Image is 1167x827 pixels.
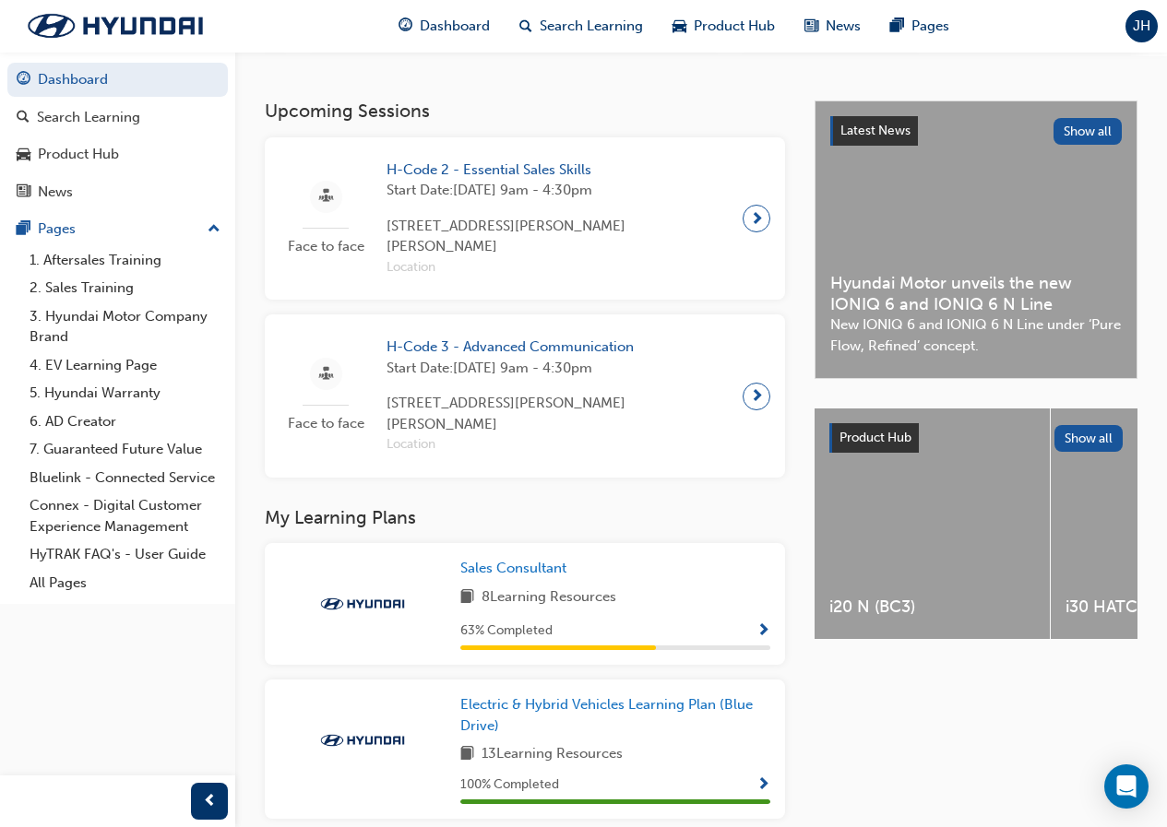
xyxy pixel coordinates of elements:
[22,274,228,302] a: 2. Sales Training
[384,7,505,45] a: guage-iconDashboard
[280,329,770,463] a: Face to faceH-Code 3 - Advanced CommunicationStart Date:[DATE] 9am - 4:30pm[STREET_ADDRESS][PERSO...
[37,107,140,128] div: Search Learning
[22,351,228,380] a: 4. EV Learning Page
[17,221,30,238] span: pages-icon
[519,15,532,38] span: search-icon
[22,464,228,492] a: Bluelink - Connected Service
[1104,764,1149,809] div: Open Intercom Messenger
[829,423,1123,453] a: Product HubShow all
[7,137,228,171] a: Product Hub
[387,358,728,379] span: Start Date: [DATE] 9am - 4:30pm
[319,185,333,208] span: sessionType_FACE_TO_FACE-icon
[387,257,728,278] span: Location
[17,147,30,163] span: car-icon
[265,507,785,528] h3: My Learning Plans
[460,774,559,796] span: 100 % Completed
[203,790,217,813] span: prev-icon
[22,408,228,436] a: 6. AD Creator
[460,558,574,579] a: Sales Consultant
[750,384,764,409] span: next-icon
[280,413,372,434] span: Face to face
[17,110,30,126] span: search-icon
[756,623,770,640] span: Show Progress
[1054,118,1123,145] button: Show all
[312,595,413,613] img: Trak
[38,144,119,165] div: Product Hub
[756,777,770,794] span: Show Progress
[7,212,228,246] button: Pages
[280,236,372,257] span: Face to face
[1133,16,1150,37] span: JH
[387,180,728,201] span: Start Date: [DATE] 9am - 4:30pm
[658,7,790,45] a: car-iconProduct Hub
[7,100,228,135] a: Search Learning
[460,620,553,642] span: 63 % Completed
[790,7,875,45] a: news-iconNews
[319,363,333,386] span: sessionType_FACE_TO_FACE-icon
[826,16,861,37] span: News
[756,774,770,797] button: Show Progress
[387,434,728,455] span: Location
[22,379,228,408] a: 5. Hyundai Warranty
[22,491,228,540] a: Connex - Digital Customer Experience Management
[829,597,1035,618] span: i20 N (BC3)
[840,430,911,445] span: Product Hub
[387,337,728,358] span: H-Code 3 - Advanced Communication
[482,586,616,609] span: 8 Learning Resources
[890,15,904,38] span: pages-icon
[840,123,911,138] span: Latest News
[17,72,30,89] span: guage-icon
[22,540,228,569] a: HyTRAK FAQ's - User Guide
[756,620,770,643] button: Show Progress
[460,560,566,576] span: Sales Consultant
[9,6,221,45] img: Trak
[505,7,658,45] a: search-iconSearch Learning
[22,246,228,275] a: 1. Aftersales Training
[694,16,775,37] span: Product Hub
[460,696,753,734] span: Electric & Hybrid Vehicles Learning Plan (Blue Drive)
[22,302,228,351] a: 3. Hyundai Motor Company Brand
[420,16,490,37] span: Dashboard
[208,218,220,242] span: up-icon
[399,15,412,38] span: guage-icon
[460,586,474,609] span: book-icon
[7,175,228,209] a: News
[387,159,728,181] span: H-Code 2 - Essential Sales Skills
[830,314,1122,356] span: New IONIQ 6 and IONIQ 6 N Line under ‘Pure Flow, Refined’ concept.
[387,216,728,257] span: [STREET_ADDRESS][PERSON_NAME][PERSON_NAME]
[482,743,623,766] span: 13 Learning Resources
[875,7,964,45] a: pages-iconPages
[460,743,474,766] span: book-icon
[750,206,764,231] span: next-icon
[911,16,949,37] span: Pages
[7,59,228,212] button: DashboardSearch LearningProduct HubNews
[830,116,1122,146] a: Latest NewsShow all
[673,15,686,38] span: car-icon
[280,152,770,286] a: Face to faceH-Code 2 - Essential Sales SkillsStart Date:[DATE] 9am - 4:30pm[STREET_ADDRESS][PERSO...
[312,731,413,750] img: Trak
[804,15,818,38] span: news-icon
[17,184,30,201] span: news-icon
[1054,425,1124,452] button: Show all
[540,16,643,37] span: Search Learning
[1125,10,1158,42] button: JH
[22,435,228,464] a: 7. Guaranteed Future Value
[265,100,785,122] h3: Upcoming Sessions
[38,219,76,240] div: Pages
[7,63,228,97] a: Dashboard
[460,694,770,736] a: Electric & Hybrid Vehicles Learning Plan (Blue Drive)
[815,100,1137,379] a: Latest NewsShow allHyundai Motor unveils the new IONIQ 6 and IONIQ 6 N LineNew IONIQ 6 and IONIQ ...
[830,273,1122,314] span: Hyundai Motor unveils the new IONIQ 6 and IONIQ 6 N Line
[38,182,73,203] div: News
[387,393,728,434] span: [STREET_ADDRESS][PERSON_NAME][PERSON_NAME]
[22,569,228,597] a: All Pages
[815,408,1050,639] a: i20 N (BC3)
